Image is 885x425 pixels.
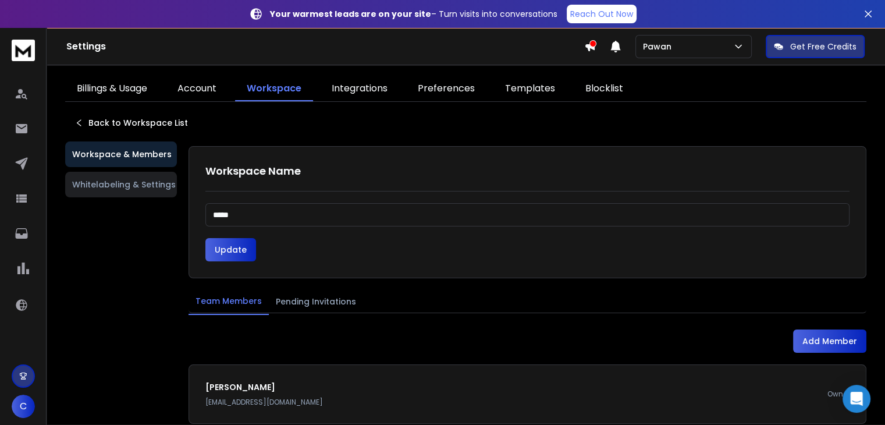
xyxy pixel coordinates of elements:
a: Blocklist [574,77,635,101]
p: – Turn visits into conversations [270,8,557,20]
p: Owner [827,389,850,399]
h1: [PERSON_NAME] [205,381,323,393]
strong: Your warmest leads are on your site [270,8,431,20]
button: Team Members [189,288,269,315]
a: Integrations [320,77,399,101]
button: Get Free Credits [766,35,865,58]
h1: Settings [66,40,584,54]
button: Back to Workspace List [65,111,197,134]
a: Preferences [406,77,486,101]
p: Reach Out Now [570,8,633,20]
a: Templates [493,77,567,101]
button: C [12,395,35,418]
img: logo [12,40,35,61]
button: Whitelabeling & Settings [65,172,177,197]
a: Workspace [235,77,313,101]
a: Billings & Usage [65,77,159,101]
button: Workspace & Members [65,141,177,167]
h1: Workspace Name [205,163,850,179]
a: Back to Workspace List [74,117,188,129]
a: Account [166,77,228,101]
div: Open Intercom Messenger [843,385,870,413]
button: Pending Invitations [269,289,363,314]
button: Update [205,238,256,261]
a: Reach Out Now [567,5,637,23]
p: Pawan [643,41,676,52]
p: Back to Workspace List [88,117,188,129]
p: Get Free Credits [790,41,856,52]
p: [EMAIL_ADDRESS][DOMAIN_NAME] [205,398,323,407]
button: Add Member [793,330,866,353]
